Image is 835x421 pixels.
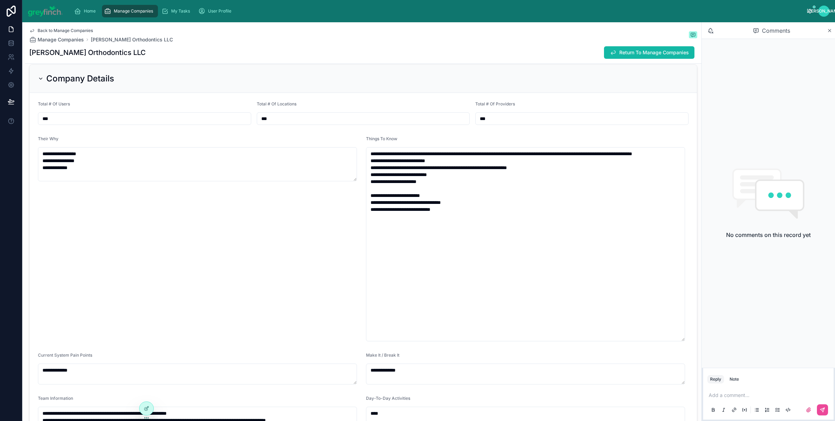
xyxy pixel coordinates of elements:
[366,352,399,358] span: Make It / Break It
[762,26,790,35] span: Comments
[604,46,694,59] button: Return To Manage Companies
[28,6,63,17] img: App logo
[159,5,195,17] a: My Tasks
[707,375,724,383] button: Reply
[475,101,515,106] span: Total # Of Providers
[29,36,84,43] a: Manage Companies
[196,5,236,17] a: User Profile
[171,8,190,14] span: My Tasks
[208,8,231,14] span: User Profile
[366,396,410,401] span: Day-To-Day Activities
[84,8,96,14] span: Home
[38,36,84,43] span: Manage Companies
[619,49,689,56] span: Return To Manage Companies
[38,28,93,33] span: Back to Manage Companies
[91,36,173,43] a: [PERSON_NAME] Orthodontics LLC
[257,101,296,106] span: Total # Of Locations
[72,5,101,17] a: Home
[29,28,93,33] a: Back to Manage Companies
[730,376,739,382] div: Note
[366,136,397,141] span: Things To Know
[38,101,70,106] span: Total # Of Users
[38,396,73,401] span: Team Information
[726,231,811,239] h2: No comments on this record yet
[102,5,158,17] a: Manage Companies
[727,375,742,383] button: Note
[69,3,808,19] div: scrollable content
[29,48,146,57] h1: [PERSON_NAME] Orthodontics LLC
[38,136,58,141] span: Their Why
[38,352,92,358] span: Current System Pain Points
[114,8,153,14] span: Manage Companies
[46,73,114,84] h2: Company Details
